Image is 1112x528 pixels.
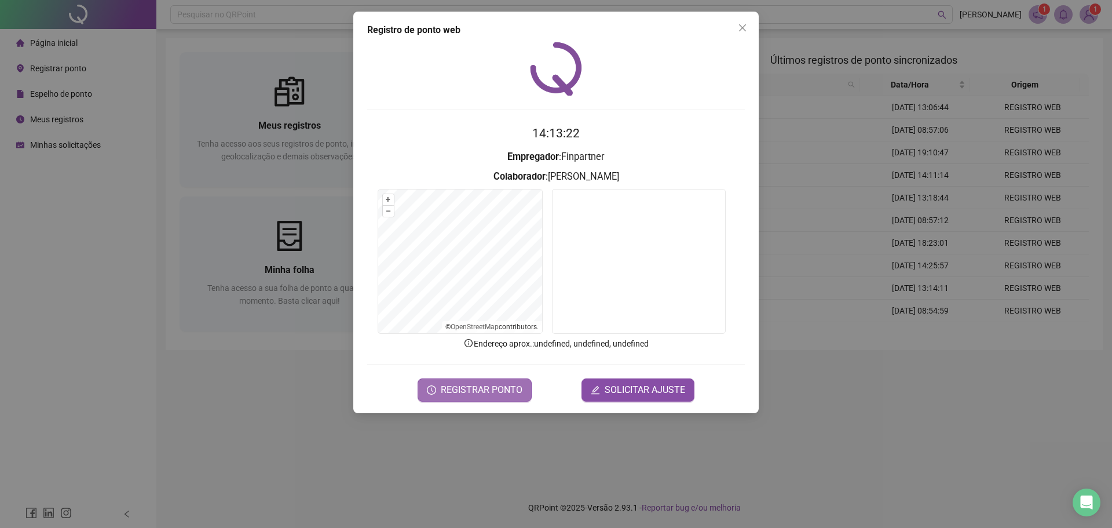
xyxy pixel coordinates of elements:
[451,323,499,331] a: OpenStreetMap
[605,383,685,397] span: SOLICITAR AJUSTE
[441,383,522,397] span: REGISTRAR PONTO
[532,126,580,140] time: 14:13:22
[493,171,546,182] strong: Colaborador
[445,323,539,331] li: © contributors.
[367,169,745,184] h3: : [PERSON_NAME]
[367,150,745,165] h3: : Finpartner
[383,206,394,217] button: –
[427,385,436,395] span: clock-circle
[367,337,745,350] p: Endereço aprox. : undefined, undefined, undefined
[581,378,694,402] button: editSOLICITAR AJUSTE
[418,378,532,402] button: REGISTRAR PONTO
[738,23,747,32] span: close
[367,23,745,37] div: Registro de ponto web
[733,19,752,37] button: Close
[463,338,474,348] span: info-circle
[383,194,394,205] button: +
[530,42,582,96] img: QRPoint
[507,151,559,162] strong: Empregador
[591,385,600,395] span: edit
[1073,489,1100,516] div: Open Intercom Messenger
